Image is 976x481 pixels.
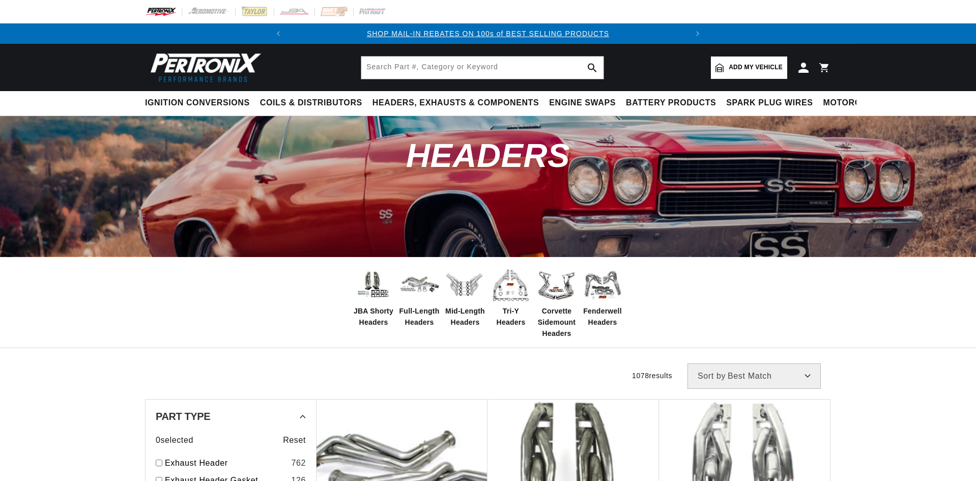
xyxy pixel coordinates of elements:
[582,265,623,328] a: Fenderwell Headers Fenderwell Headers
[156,434,193,447] span: 0 selected
[406,137,570,174] span: Headers
[399,269,440,301] img: Full-Length Headers
[289,28,688,39] div: 1 of 2
[491,305,531,328] span: Tri-Y Headers
[289,28,688,39] div: Announcement
[156,411,210,421] span: Part Type
[165,457,287,470] a: Exhaust Header
[445,305,485,328] span: Mid-Length Headers
[632,372,672,380] span: 1078 results
[626,98,716,108] span: Battery Products
[818,91,889,115] summary: Motorcycle
[353,265,394,328] a: JBA Shorty Headers JBA Shorty Headers
[536,305,577,339] span: Corvette Sidemount Headers
[145,91,255,115] summary: Ignition Conversions
[687,363,821,389] select: Sort by
[372,98,539,108] span: Headers, Exhausts & Components
[491,265,531,328] a: Tri-Y Headers Tri-Y Headers
[823,98,884,108] span: Motorcycle
[445,265,485,328] a: Mid-Length Headers Mid-Length Headers
[353,305,394,328] span: JBA Shorty Headers
[698,372,726,380] span: Sort by
[536,265,577,339] a: Corvette Sidemount Headers Corvette Sidemount Headers
[582,305,623,328] span: Fenderwell Headers
[268,23,289,44] button: Translation missing: en.sections.announcements.previous_announcement
[291,457,306,470] div: 762
[621,91,721,115] summary: Battery Products
[260,98,362,108] span: Coils & Distributors
[120,23,856,44] slideshow-component: Translation missing: en.sections.announcements.announcement_bar
[549,98,616,108] span: Engine Swaps
[399,305,440,328] span: Full-Length Headers
[283,434,306,447] span: Reset
[145,50,262,85] img: Pertronix
[711,56,787,79] a: Add my vehicle
[581,56,604,79] button: search button
[721,91,818,115] summary: Spark Plug Wires
[536,265,577,305] img: Corvette Sidemount Headers
[361,56,604,79] input: Search Part #, Category or Keyword
[544,91,621,115] summary: Engine Swaps
[445,265,485,305] img: Mid-Length Headers
[255,91,367,115] summary: Coils & Distributors
[491,265,531,305] img: Tri-Y Headers
[145,98,250,108] span: Ignition Conversions
[726,98,813,108] span: Spark Plug Wires
[687,23,708,44] button: Translation missing: en.sections.announcements.next_announcement
[367,30,609,38] a: SHOP MAIL-IN REBATES ON 100s of BEST SELLING PRODUCTS
[399,265,440,328] a: Full-Length Headers Full-Length Headers
[729,63,783,72] span: Add my vehicle
[367,91,544,115] summary: Headers, Exhausts & Components
[582,265,623,305] img: Fenderwell Headers
[353,268,394,302] img: JBA Shorty Headers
